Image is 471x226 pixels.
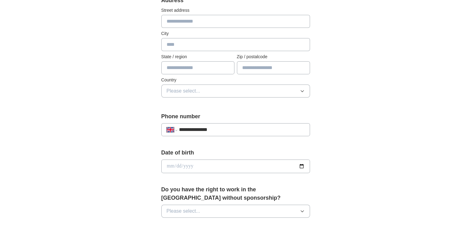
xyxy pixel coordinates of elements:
span: Please select... [167,207,200,215]
button: Please select... [161,205,310,218]
button: Please select... [161,85,310,98]
label: Street address [161,7,310,14]
label: City [161,30,310,37]
label: State / region [161,54,234,60]
label: Country [161,77,310,83]
label: Zip / postalcode [237,54,310,60]
label: Date of birth [161,149,310,157]
span: Please select... [167,87,200,95]
label: Do you have the right to work in the [GEOGRAPHIC_DATA] without sponsorship? [161,185,310,202]
label: Phone number [161,112,310,121]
